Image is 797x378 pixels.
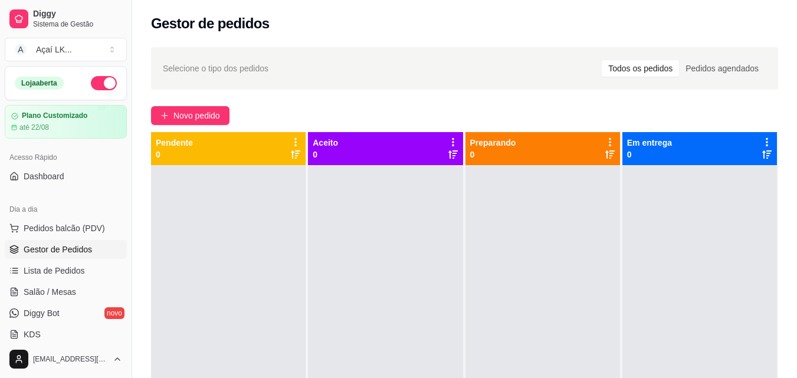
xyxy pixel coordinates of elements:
[5,261,127,280] a: Lista de Pedidos
[5,167,127,186] a: Dashboard
[156,137,193,149] p: Pendente
[470,137,516,149] p: Preparando
[36,44,72,55] div: Açaí LK ...
[313,137,338,149] p: Aceito
[5,105,127,139] a: Plano Customizadoaté 22/08
[5,219,127,238] button: Pedidos balcão (PDV)
[151,106,229,125] button: Novo pedido
[5,345,127,373] button: [EMAIL_ADDRESS][DOMAIN_NAME]
[627,149,672,160] p: 0
[24,222,105,234] span: Pedidos balcão (PDV)
[160,111,169,120] span: plus
[5,325,127,344] a: KDS
[5,282,127,301] a: Salão / Mesas
[5,38,127,61] button: Select a team
[91,76,117,90] button: Alterar Status
[151,14,270,33] h2: Gestor de pedidos
[156,149,193,160] p: 0
[470,149,516,160] p: 0
[24,265,85,277] span: Lista de Pedidos
[15,44,27,55] span: A
[19,123,49,132] article: até 22/08
[5,240,127,259] a: Gestor de Pedidos
[627,137,672,149] p: Em entrega
[5,304,127,323] a: Diggy Botnovo
[313,149,338,160] p: 0
[33,9,122,19] span: Diggy
[24,328,41,340] span: KDS
[602,60,679,77] div: Todos os pedidos
[679,60,765,77] div: Pedidos agendados
[15,77,64,90] div: Loja aberta
[24,244,92,255] span: Gestor de Pedidos
[5,148,127,167] div: Acesso Rápido
[22,111,87,120] article: Plano Customizado
[24,170,64,182] span: Dashboard
[33,354,108,364] span: [EMAIL_ADDRESS][DOMAIN_NAME]
[173,109,220,122] span: Novo pedido
[163,62,268,75] span: Selecione o tipo dos pedidos
[5,5,127,33] a: DiggySistema de Gestão
[5,200,127,219] div: Dia a dia
[24,286,76,298] span: Salão / Mesas
[24,307,60,319] span: Diggy Bot
[33,19,122,29] span: Sistema de Gestão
